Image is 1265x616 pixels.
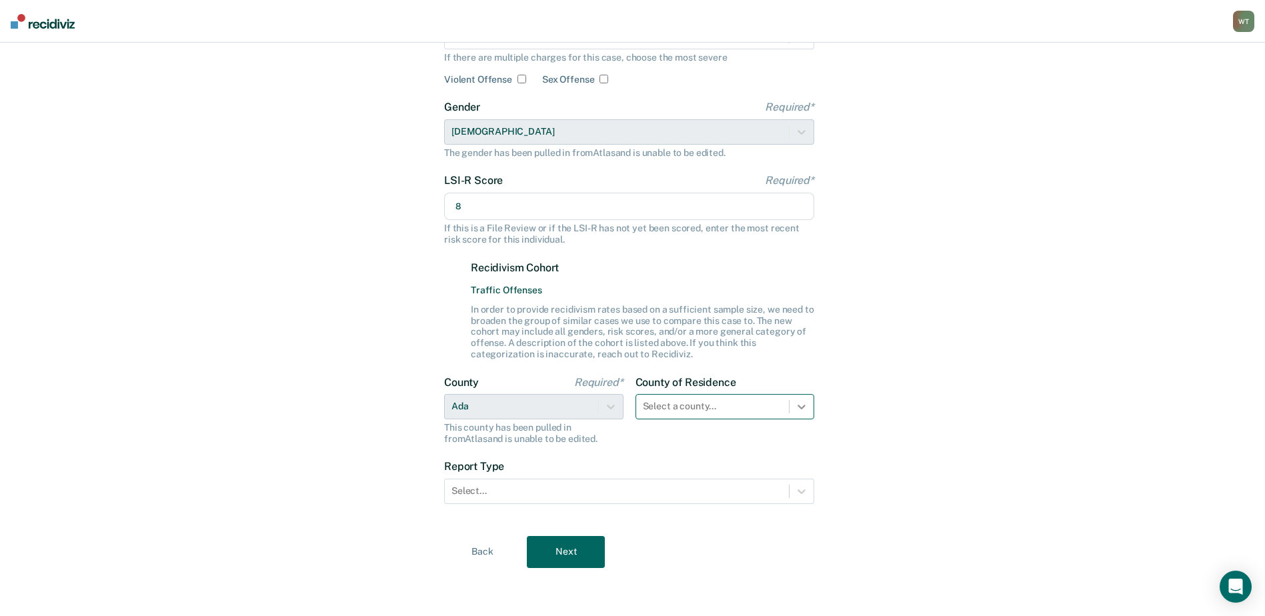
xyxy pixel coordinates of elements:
label: County of Residence [636,376,815,389]
button: Back [443,536,521,568]
label: Sex Offense [542,74,594,85]
div: Open Intercom Messenger [1220,571,1252,603]
label: Report Type [444,460,814,473]
span: Traffic Offenses [471,285,814,296]
div: The gender has been pulled in from Atlas and is unable to be edited. [444,147,814,159]
div: This county has been pulled in from Atlas and is unable to be edited. [444,422,623,445]
div: If there are multiple charges for this case, choose the most severe [444,52,814,63]
div: If this is a File Review or if the LSI-R has not yet been scored, enter the most recent risk scor... [444,223,814,245]
label: LSI-R Score [444,174,814,187]
span: Required* [574,376,623,389]
span: Required* [765,174,814,187]
button: Next [527,536,605,568]
label: Violent Offense [444,74,512,85]
div: W T [1233,11,1254,32]
label: Recidivism Cohort [471,261,814,274]
button: WT [1233,11,1254,32]
div: In order to provide recidivism rates based on a sufficient sample size, we need to broaden the gr... [471,304,814,360]
img: Recidiviz [11,14,75,29]
label: County [444,376,623,389]
span: Required* [765,101,814,113]
label: Gender [444,101,814,113]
